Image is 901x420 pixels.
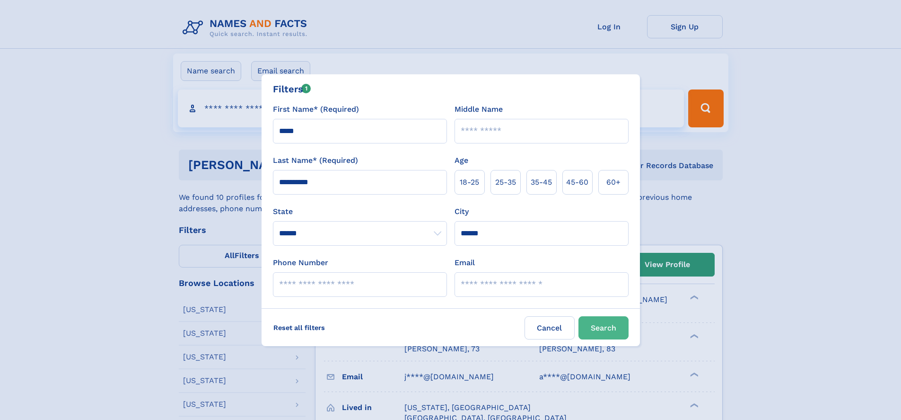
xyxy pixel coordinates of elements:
label: Cancel [525,316,575,340]
span: 45‑60 [566,177,588,188]
label: First Name* (Required) [273,104,359,115]
span: 18‑25 [460,177,479,188]
label: Phone Number [273,257,328,268]
label: Middle Name [455,104,503,115]
label: City [455,206,469,217]
label: Reset all filters [267,316,331,339]
button: Search [578,316,629,340]
span: 35‑45 [531,177,552,188]
span: 60+ [606,177,621,188]
label: State [273,206,447,217]
div: Filters [273,82,311,96]
label: Age [455,155,468,166]
span: 25‑35 [495,177,516,188]
label: Email [455,257,475,268]
label: Last Name* (Required) [273,155,358,166]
